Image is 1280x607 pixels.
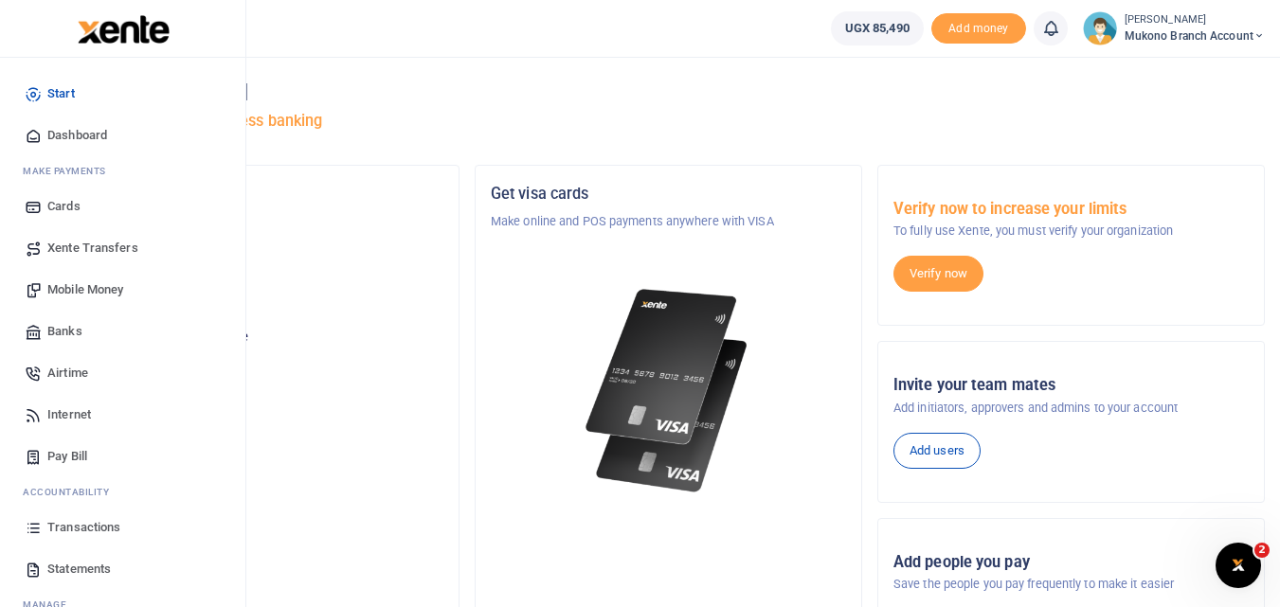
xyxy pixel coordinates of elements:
[1083,11,1117,45] img: profile-user
[32,164,106,178] span: ake Payments
[47,364,88,383] span: Airtime
[491,212,846,231] p: Make online and POS payments anywhere with VISA
[88,258,443,277] h5: Account
[15,352,230,394] a: Airtime
[15,477,230,507] li: Ac
[893,222,1249,241] p: To fully use Xente, you must verify your organization
[88,185,443,204] h5: Organization
[88,328,443,347] p: Your current account balance
[76,21,170,35] a: logo-small logo-large logo-large
[845,19,910,38] span: UGX 85,490
[47,322,82,341] span: Banks
[893,575,1249,594] p: Save the people you pay frequently to make it easier
[1125,27,1265,45] span: Mukono branch account
[893,399,1249,418] p: Add initiators, approvers and admins to your account
[893,553,1249,572] h5: Add people you pay
[15,507,230,548] a: Transactions
[893,376,1249,395] h5: Invite your team mates
[1254,543,1270,558] span: 2
[1083,11,1265,45] a: profile-user [PERSON_NAME] Mukono branch account
[15,186,230,227] a: Cards
[37,485,109,499] span: countability
[15,227,230,269] a: Xente Transfers
[823,11,931,45] li: Wallet ballance
[72,112,1265,131] h5: Welcome to better business banking
[893,200,1249,219] h5: Verify now to increase your limits
[491,185,846,204] h5: Get visa cards
[47,126,107,145] span: Dashboard
[47,280,123,299] span: Mobile Money
[47,405,91,424] span: Internet
[1125,12,1265,28] small: [PERSON_NAME]
[78,15,170,44] img: logo-large
[15,73,230,115] a: Start
[88,286,443,305] p: Mukono branch account
[72,81,1265,102] h4: Hello [PERSON_NAME]
[47,84,75,103] span: Start
[15,115,230,156] a: Dashboard
[931,13,1026,45] span: Add money
[47,560,111,579] span: Statements
[15,548,230,590] a: Statements
[88,351,443,370] h5: UGX 85,490
[88,212,443,231] p: Tugende Limited
[47,447,87,466] span: Pay Bill
[47,239,138,258] span: Xente Transfers
[47,197,81,216] span: Cards
[831,11,924,45] a: UGX 85,490
[15,269,230,311] a: Mobile Money
[47,518,120,537] span: Transactions
[15,156,230,186] li: M
[893,256,983,292] a: Verify now
[15,311,230,352] a: Banks
[893,433,981,469] a: Add users
[931,13,1026,45] li: Toup your wallet
[580,277,758,505] img: xente-_physical_cards.png
[931,20,1026,34] a: Add money
[1216,543,1261,588] iframe: Intercom live chat
[15,394,230,436] a: Internet
[15,436,230,477] a: Pay Bill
